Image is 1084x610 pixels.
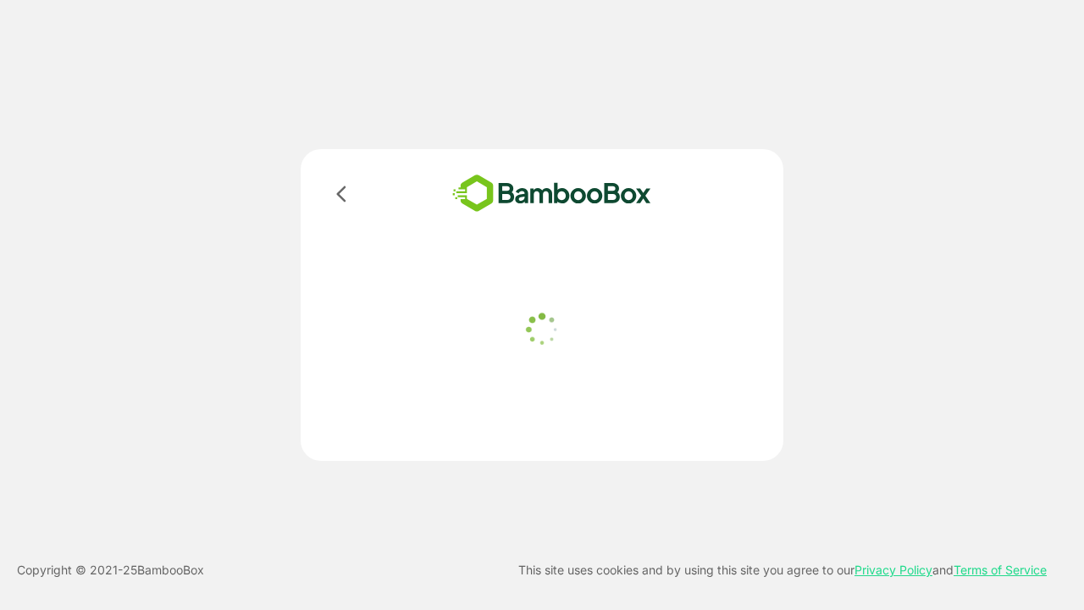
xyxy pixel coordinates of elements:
a: Terms of Service [954,563,1047,577]
img: bamboobox [428,169,676,218]
img: loader [521,308,563,351]
p: Copyright © 2021- 25 BambooBox [17,560,204,580]
p: This site uses cookies and by using this site you agree to our and [518,560,1047,580]
a: Privacy Policy [854,563,932,577]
